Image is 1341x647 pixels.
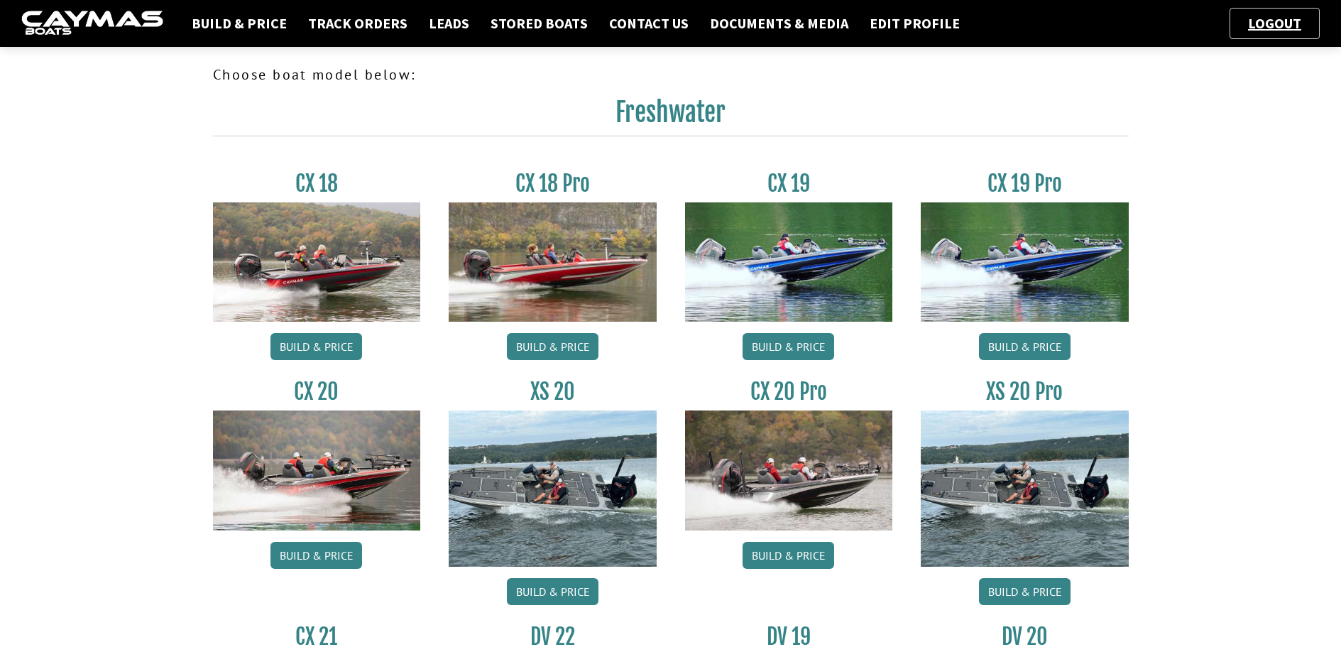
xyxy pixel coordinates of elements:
p: Choose boat model below: [213,64,1129,85]
a: Build & Price [979,333,1071,360]
a: Build & Price [270,333,362,360]
h3: XS 20 Pro [921,379,1129,405]
h3: CX 18 [213,170,421,197]
img: caymas-dealer-connect-2ed40d3bc7270c1d8d7ffb4b79bf05adc795679939227970def78ec6f6c03838.gif [21,11,163,37]
h3: CX 20 [213,379,421,405]
a: Logout [1241,14,1308,32]
img: CX-18SS_thumbnail.jpg [449,202,657,322]
a: Build & Price [743,333,834,360]
a: Build & Price [979,578,1071,605]
img: CX19_thumbnail.jpg [685,202,893,322]
img: CX-20_thumbnail.jpg [213,411,421,530]
a: Documents & Media [703,14,855,33]
img: CX-18S_thumbnail.jpg [213,202,421,322]
a: Edit Profile [863,14,967,33]
a: Stored Boats [483,14,595,33]
a: Build & Price [507,333,598,360]
a: Build & Price [743,542,834,569]
a: Build & Price [507,578,598,605]
h3: CX 20 Pro [685,379,893,405]
h3: CX 19 [685,170,893,197]
a: Contact Us [602,14,696,33]
h3: CX 19 Pro [921,170,1129,197]
img: CX-20Pro_thumbnail.jpg [685,411,893,530]
a: Leads [422,14,476,33]
h3: XS 20 [449,379,657,405]
img: XS_20_resized.jpg [449,411,657,566]
a: Track Orders [301,14,415,33]
a: Build & Price [185,14,294,33]
h3: CX 18 Pro [449,170,657,197]
img: XS_20_resized.jpg [921,411,1129,566]
h2: Freshwater [213,97,1129,136]
img: CX19_thumbnail.jpg [921,202,1129,322]
a: Build & Price [270,542,362,569]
